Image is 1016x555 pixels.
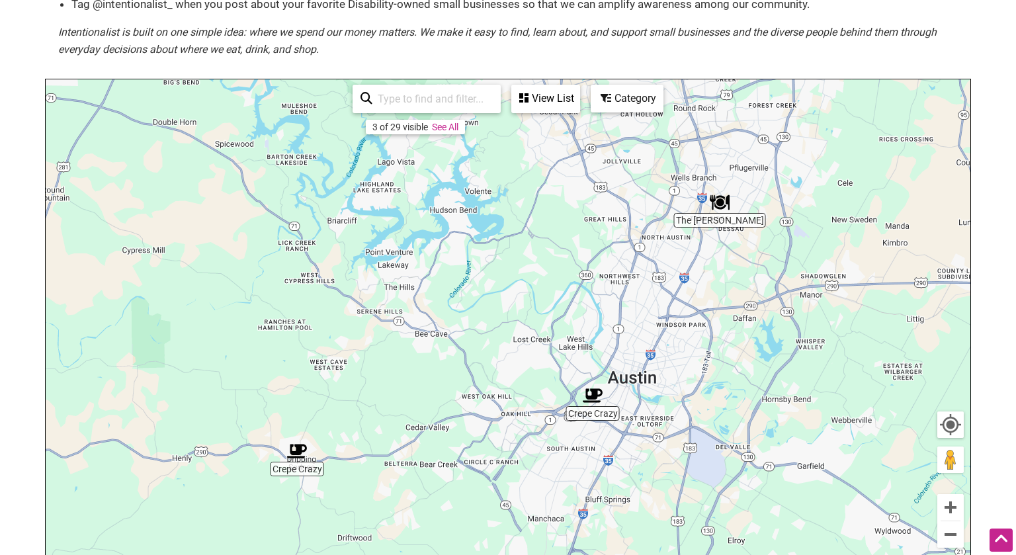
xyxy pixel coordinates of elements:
button: Zoom out [937,521,964,548]
div: View List [513,86,579,111]
div: See a list of the visible businesses [511,85,580,113]
div: Filter by category [591,85,663,112]
button: Zoom in [937,494,964,521]
button: Drag Pegman onto the map to open Street View [937,447,964,473]
div: Crepe Crazy [577,380,608,411]
div: Category [592,86,662,111]
div: 3 of 29 visible [372,122,428,132]
em: Intentionalist is built on one simple idea: where we spend our money matters. We make it easy to ... [58,26,937,56]
a: See All [432,122,458,132]
div: Crepe Crazy [282,436,312,466]
input: Type to find and filter... [372,86,493,112]
div: Scroll Back to Top [990,529,1013,552]
div: The Fry Guy [704,187,735,218]
div: Type to search and filter [353,85,501,113]
button: Your Location [937,411,964,438]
